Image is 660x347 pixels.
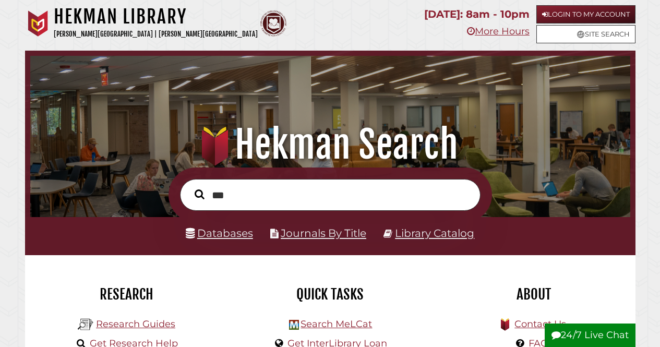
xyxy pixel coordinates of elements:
[395,226,474,240] a: Library Catalog
[54,28,258,40] p: [PERSON_NAME][GEOGRAPHIC_DATA] | [PERSON_NAME][GEOGRAPHIC_DATA]
[25,10,51,37] img: Calvin University
[195,189,205,199] i: Search
[440,285,628,303] h2: About
[33,285,221,303] h2: Research
[236,285,424,303] h2: Quick Tasks
[281,226,366,240] a: Journals By Title
[96,318,175,330] a: Research Guides
[260,10,286,37] img: Calvin Theological Seminary
[536,5,635,23] a: Login to My Account
[40,122,620,167] h1: Hekman Search
[467,26,530,37] a: More Hours
[78,317,93,332] img: Hekman Library Logo
[536,25,635,43] a: Site Search
[186,226,253,240] a: Databases
[54,5,258,28] h1: Hekman Library
[189,187,210,202] button: Search
[301,318,372,330] a: Search MeLCat
[514,318,566,330] a: Contact Us
[289,320,299,330] img: Hekman Library Logo
[424,5,530,23] p: [DATE]: 8am - 10pm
